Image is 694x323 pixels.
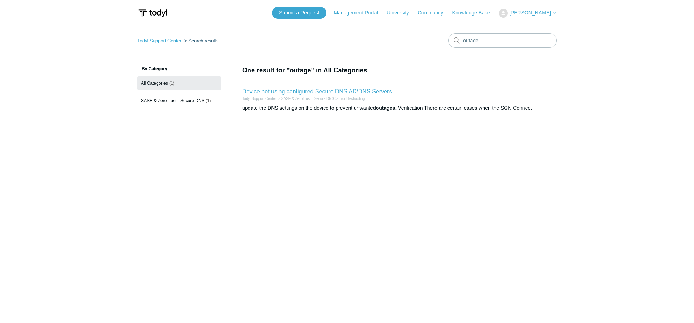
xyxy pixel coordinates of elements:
[242,104,557,112] div: update the DNS settings on the device to prevent unwanted . Verification There are certain cases ...
[141,81,168,86] span: All Categories
[281,97,334,101] a: SASE & ZeroTrust - Secure DNS
[141,98,205,103] span: SASE & ZeroTrust - Secure DNS
[509,10,551,16] span: [PERSON_NAME]
[242,66,557,75] h1: One result for "outage" in All Categories
[206,98,211,103] span: (1)
[334,9,385,17] a: Management Portal
[183,38,219,43] li: Search results
[339,97,365,101] a: Troubleshooting
[499,9,557,18] button: [PERSON_NAME]
[137,66,221,72] h3: By Category
[272,7,326,19] a: Submit a Request
[448,33,557,48] input: Search
[242,97,276,101] a: Todyl Support Center
[169,81,175,86] span: (1)
[452,9,497,17] a: Knowledge Base
[242,96,276,101] li: Todyl Support Center
[334,96,365,101] li: Troubleshooting
[242,88,392,95] a: Device not using configured Secure DNS AD/DNS Servers
[376,105,395,111] em: outages
[137,94,221,108] a: SASE & ZeroTrust - Secure DNS (1)
[387,9,416,17] a: University
[137,38,183,43] li: Todyl Support Center
[418,9,451,17] a: Community
[137,38,181,43] a: Todyl Support Center
[137,7,168,20] img: Todyl Support Center Help Center home page
[276,96,334,101] li: SASE & ZeroTrust - Secure DNS
[137,76,221,90] a: All Categories (1)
